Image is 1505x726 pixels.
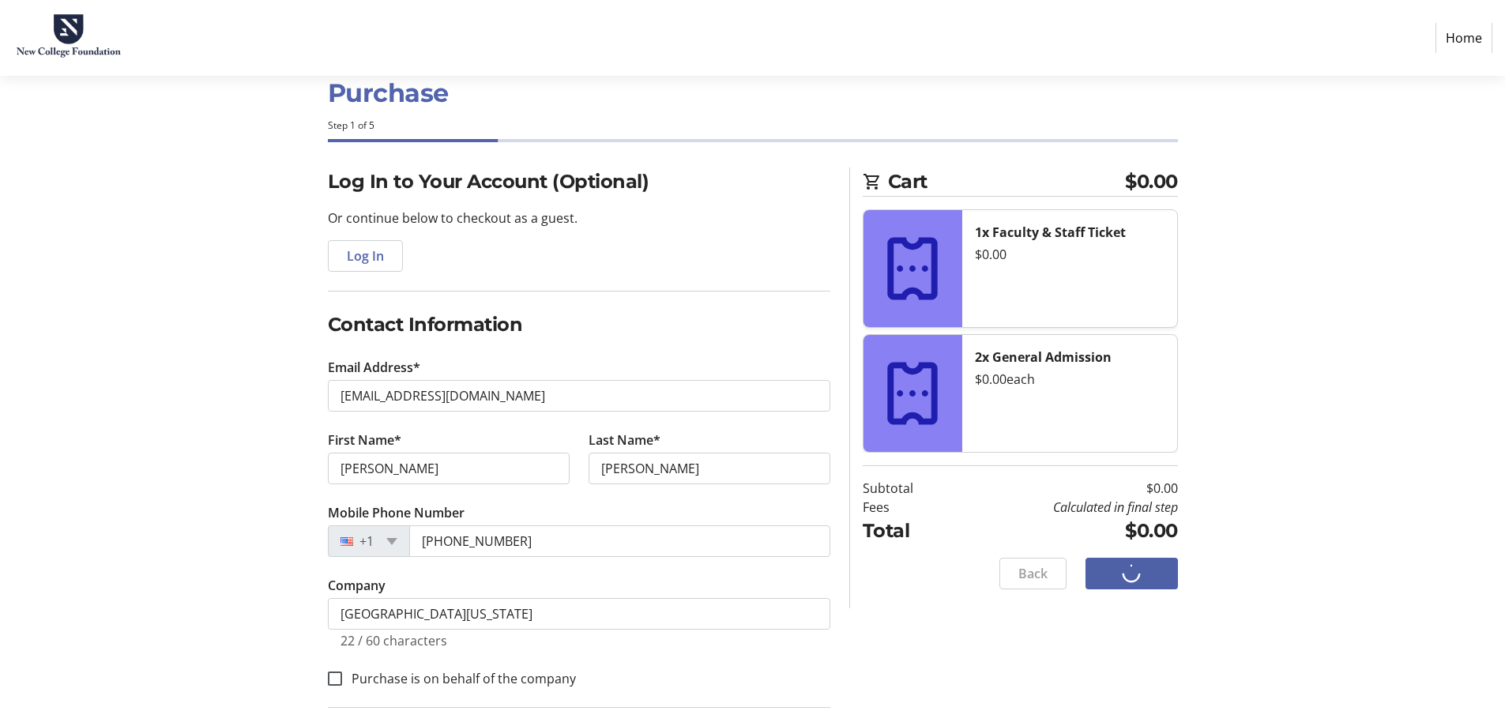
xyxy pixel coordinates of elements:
[328,167,830,196] h2: Log In to Your Account (Optional)
[954,517,1178,545] td: $0.00
[328,503,465,522] label: Mobile Phone Number
[975,224,1126,241] strong: 1x Faculty & Staff Ticket
[863,498,954,517] td: Fees
[863,517,954,545] td: Total
[1435,23,1492,53] a: Home
[328,240,403,272] button: Log In
[328,118,1178,133] div: Step 1 of 5
[328,431,401,450] label: First Name*
[328,576,386,595] label: Company
[409,525,830,557] input: (201) 555-0123
[328,209,830,228] p: Or continue below to checkout as a guest.
[863,479,954,498] td: Subtotal
[328,358,420,377] label: Email Address*
[975,348,1112,366] strong: 2x General Admission
[954,479,1178,498] td: $0.00
[1125,167,1178,196] span: $0.00
[888,167,1126,196] span: Cart
[328,310,830,339] h2: Contact Information
[975,370,1164,389] div: $0.00 each
[975,245,1164,264] div: $0.00
[341,632,447,649] tr-character-limit: 22 / 60 characters
[954,498,1178,517] td: Calculated in final step
[342,669,576,688] label: Purchase is on behalf of the company
[589,431,660,450] label: Last Name*
[328,74,1178,112] h1: Purchase
[347,246,384,265] span: Log In
[13,6,125,70] img: New College Foundation's Logo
